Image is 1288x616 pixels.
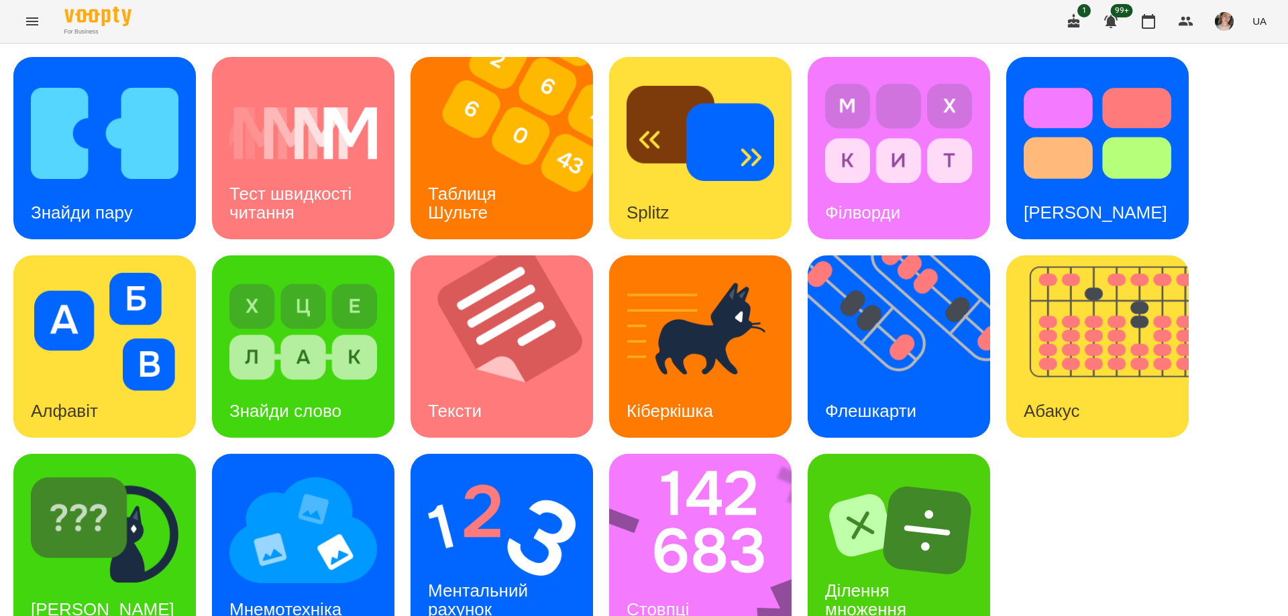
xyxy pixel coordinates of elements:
span: 1 [1077,4,1091,17]
img: Флешкарти [808,255,1007,438]
a: ТекстиТексти [411,255,593,438]
img: Splitz [627,74,774,192]
a: ФлешкартиФлешкарти [808,255,990,438]
img: Тексти [411,255,610,438]
img: Знайди Кіберкішку [31,471,178,589]
h3: Філворди [825,202,900,223]
h3: Знайди пару [31,202,133,223]
a: Тест швидкості читанняТест швидкості читання [212,57,394,239]
a: Знайди паруЗнайди пару [13,57,196,239]
img: Алфавіт [31,273,178,391]
a: ФілвордиФілворди [808,57,990,239]
a: Знайди словоЗнайди слово [212,255,394,438]
button: UA [1247,9,1272,34]
h3: Splitz [627,202,669,223]
span: 99+ [1111,4,1133,17]
h3: Абакус [1024,401,1079,421]
h3: [PERSON_NAME] [1024,202,1167,223]
span: UA [1252,14,1267,28]
img: Таблиця Шульте [411,57,610,239]
img: Знайди пару [31,74,178,192]
img: Абакус [1006,255,1205,438]
a: Тест Струпа[PERSON_NAME] [1006,57,1189,239]
h3: Таблиця Шульте [428,184,501,222]
img: Ментальний рахунок [428,471,576,589]
img: Знайди слово [229,273,377,391]
img: Тест швидкості читання [229,74,377,192]
img: Voopty Logo [64,7,131,26]
img: Кіберкішка [627,273,774,391]
img: Філворди [825,74,973,192]
h3: Тест швидкості читання [229,184,356,222]
a: АбакусАбакус [1006,255,1189,438]
img: Мнемотехніка [229,471,377,589]
h3: Тексти [428,401,482,421]
a: АлфавітАлфавіт [13,255,196,438]
img: 6afb9eb6cc617cb6866001ac461bd93f.JPG [1215,12,1234,31]
span: For Business [64,27,131,36]
img: Ділення множення [825,471,973,589]
a: Таблиця ШультеТаблиця Шульте [411,57,593,239]
h3: Флешкарти [825,401,916,421]
h3: Знайди слово [229,401,341,421]
a: КіберкішкаКіберкішка [609,255,792,438]
h3: Алфавіт [31,401,98,421]
button: Menu [16,5,48,38]
a: SplitzSplitz [609,57,792,239]
img: Тест Струпа [1024,74,1171,192]
h3: Кіберкішка [627,401,713,421]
